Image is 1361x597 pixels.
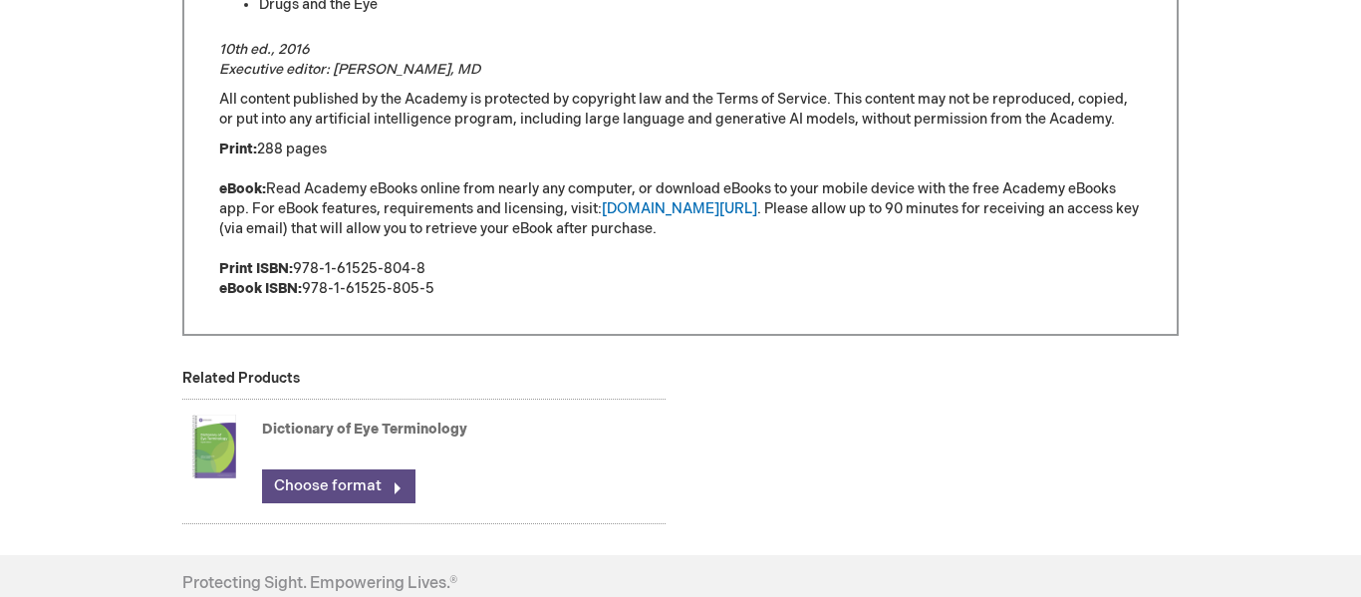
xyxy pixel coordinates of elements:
[182,407,246,486] img: Dictionary of Eye Terminology
[602,200,757,217] a: [DOMAIN_NAME][URL]
[262,421,467,438] a: Dictionary of Eye Terminology
[219,280,302,297] strong: eBook ISBN:
[219,90,1142,130] p: All content published by the Academy is protected by copyright law and the Terms of Service. This...
[219,260,293,277] strong: Print ISBN:
[219,41,310,58] em: 10th ed., 2016
[262,469,415,503] a: Choose format
[219,180,266,197] strong: eBook:
[219,141,257,157] strong: Print:
[182,575,457,593] h4: Protecting Sight. Empowering Lives.®
[219,61,480,78] em: Executive editor: [PERSON_NAME], MD
[219,140,1142,299] p: 288 pages Read Academy eBooks online from nearly any computer, or download eBooks to your mobile ...
[182,370,300,387] strong: Related Products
